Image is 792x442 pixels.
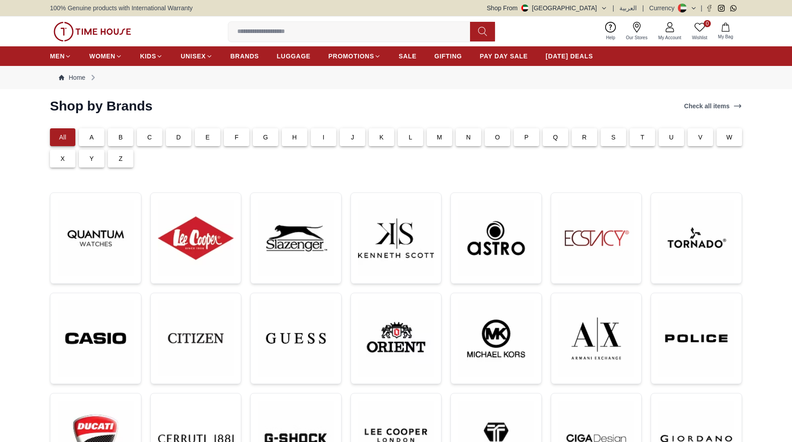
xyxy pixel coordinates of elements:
img: ... [54,22,131,41]
p: Z [119,154,123,163]
img: ... [158,200,234,276]
a: UNISEX [181,48,212,64]
p: A [90,133,94,142]
a: KIDS [140,48,163,64]
a: WOMEN [89,48,122,64]
img: ... [458,200,534,276]
a: Our Stores [621,20,653,43]
nav: Breadcrumb [50,66,742,89]
span: [DATE] DEALS [546,52,593,61]
a: 0Wishlist [687,20,713,43]
span: | [642,4,644,12]
span: Help [602,34,619,41]
a: PAY DAY SALE [480,48,528,64]
img: ... [358,200,434,276]
a: Home [59,73,85,82]
button: Shop From[GEOGRAPHIC_DATA] [487,4,607,12]
p: S [611,133,616,142]
span: BRANDS [231,52,259,61]
p: R [582,133,586,142]
img: ... [158,300,234,377]
span: My Account [655,34,685,41]
img: ... [458,300,534,377]
p: B [119,133,123,142]
p: All [59,133,66,142]
p: K [379,133,384,142]
span: UNISEX [181,52,206,61]
a: LUGGAGE [277,48,311,64]
p: J [351,133,354,142]
img: ... [358,300,434,377]
p: P [524,133,529,142]
a: GIFTING [434,48,462,64]
a: BRANDS [231,48,259,64]
img: ... [658,300,734,377]
span: SALE [399,52,417,61]
span: GIFTING [434,52,462,61]
span: | [701,4,702,12]
span: KIDS [140,52,156,61]
p: T [640,133,644,142]
p: N [466,133,470,142]
p: M [437,133,442,142]
a: Instagram [718,5,725,12]
a: Whatsapp [730,5,737,12]
p: U [669,133,673,142]
p: O [495,133,500,142]
p: V [698,133,703,142]
p: L [409,133,412,142]
a: Help [601,20,621,43]
button: العربية [619,4,637,12]
button: My Bag [713,21,738,42]
img: ... [658,200,734,276]
img: ... [58,200,134,276]
a: [DATE] DEALS [546,48,593,64]
p: F [235,133,239,142]
a: PROMOTIONS [328,48,381,64]
p: G [263,133,268,142]
span: 100% Genuine products with International Warranty [50,4,193,12]
a: SALE [399,48,417,64]
div: Currency [649,4,678,12]
p: H [292,133,297,142]
a: Check all items [682,100,744,112]
img: United Arab Emirates [521,4,528,12]
span: My Bag [714,33,737,40]
span: LUGGAGE [277,52,311,61]
span: PAY DAY SALE [480,52,528,61]
p: X [61,154,65,163]
span: | [613,4,615,12]
p: W [726,133,732,142]
p: D [176,133,181,142]
img: ... [58,300,134,377]
h2: Shop by Brands [50,98,153,114]
span: WOMEN [89,52,115,61]
a: Facebook [706,5,713,12]
img: ... [258,300,334,377]
p: C [147,133,152,142]
p: I [322,133,324,142]
img: ... [558,200,635,276]
span: PROMOTIONS [328,52,374,61]
p: E [206,133,210,142]
span: 0 [704,20,711,27]
span: Wishlist [689,34,711,41]
img: ... [258,200,334,276]
span: Our Stores [623,34,651,41]
span: MEN [50,52,65,61]
p: Q [553,133,558,142]
a: MEN [50,48,71,64]
img: ... [558,300,635,377]
p: Y [90,154,94,163]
